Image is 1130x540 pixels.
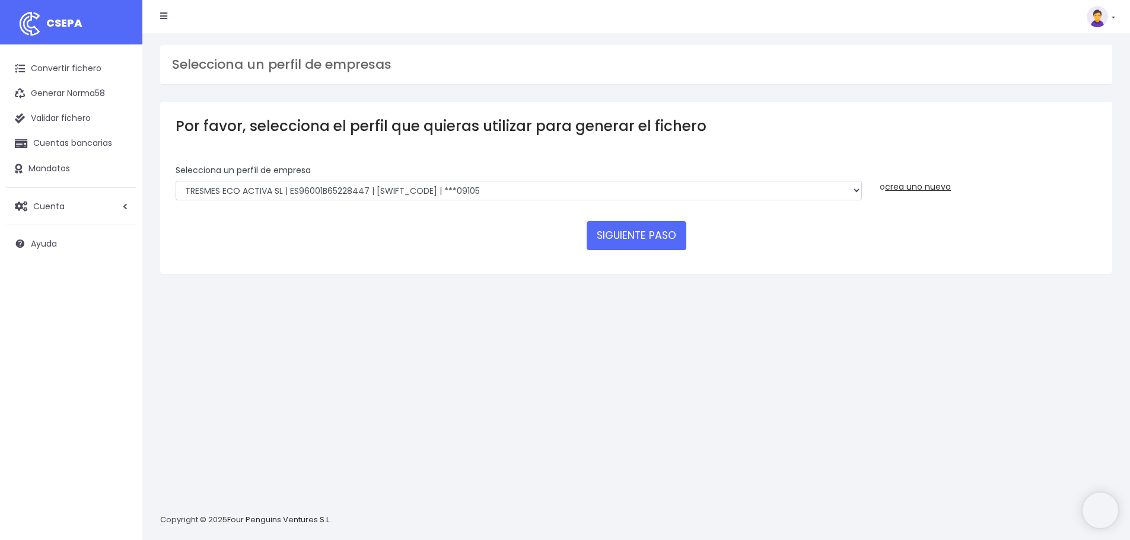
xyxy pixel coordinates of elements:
label: Selecciona un perfíl de empresa [176,164,311,177]
button: SIGUIENTE PASO [587,221,686,250]
p: Copyright © 2025 . [160,514,333,526]
span: Cuenta [33,200,65,212]
span: CSEPA [46,15,82,30]
img: logo [15,9,44,39]
a: Cuentas bancarias [6,131,136,156]
h3: Selecciona un perfil de empresas [172,57,1100,72]
a: Cuenta [6,194,136,219]
a: Ayuda [6,231,136,256]
a: Generar Norma58 [6,81,136,106]
h3: Por favor, selecciona el perfil que quieras utilizar para generar el fichero [176,117,1097,135]
a: Convertir fichero [6,56,136,81]
a: Validar fichero [6,106,136,131]
a: Four Penguins Ventures S.L. [227,514,331,525]
div: o [880,164,1097,193]
a: Mandatos [6,156,136,181]
a: crea uno nuevo [885,181,951,193]
span: Ayuda [31,238,57,250]
img: profile [1087,6,1108,27]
